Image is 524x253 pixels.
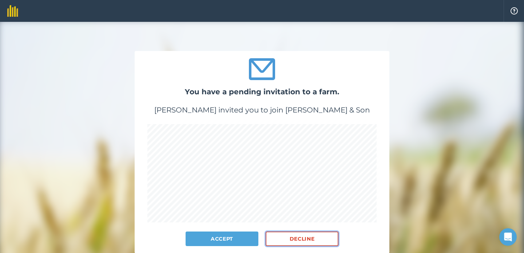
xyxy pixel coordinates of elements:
div: Open Intercom Messenger [499,228,517,246]
button: Decline [266,232,338,246]
h2: You have a pending invitation to a farm. [135,86,389,98]
img: fieldmargin Logo [7,5,18,17]
p: [PERSON_NAME] invited you to join [PERSON_NAME] & Son [135,105,389,115]
button: Accept [186,232,258,246]
img: A question mark icon [510,7,519,15]
img: An icon showing a closed envelope [249,58,275,80]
